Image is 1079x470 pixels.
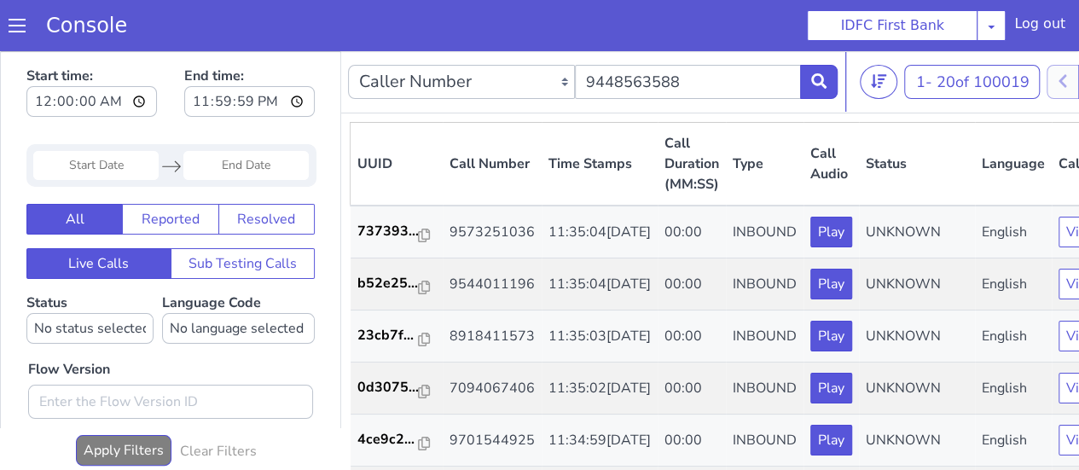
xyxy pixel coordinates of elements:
[658,311,726,363] td: 00:00
[28,374,90,395] label: End State
[658,72,726,155] th: Call Duration (MM:SS)
[28,334,313,368] input: Enter the Flow Version ID
[357,222,436,242] a: b52e25...
[1014,14,1065,41] div: Log out
[443,415,542,467] td: 9494184601
[542,154,658,207] td: 11:35:04[DATE]
[218,153,315,183] button: Resolved
[859,154,975,207] td: UNKNOWN
[443,363,542,415] td: 9701544925
[726,415,803,467] td: INBOUND
[443,311,542,363] td: 7094067406
[26,35,157,66] input: Start time:
[357,378,436,398] a: 4ce9c2...
[443,72,542,155] th: Call Number
[542,207,658,259] td: 11:35:04[DATE]
[351,72,443,155] th: UUID
[26,242,154,293] label: Status
[859,415,975,467] td: USER_HANGUP
[357,326,419,346] p: 0d3075...
[975,72,1052,155] th: Language
[26,14,148,38] a: Console
[803,72,859,155] th: Call Audio
[726,72,803,155] th: Type
[859,311,975,363] td: UNKNOWN
[975,154,1052,207] td: English
[658,154,726,207] td: 00:00
[658,363,726,415] td: 00:00
[26,153,123,183] button: All
[26,197,171,228] button: Live Calls
[357,170,436,190] a: 737393...
[726,259,803,311] td: INBOUND
[542,72,658,155] th: Time Stamps
[28,308,110,328] label: Flow Version
[904,14,1040,48] button: 1- 20of 100019
[575,14,802,48] input: Enter the Caller Number
[542,363,658,415] td: 11:34:59[DATE]
[658,259,726,311] td: 00:00
[658,415,726,467] td: 00:05
[26,262,154,293] select: Status
[859,259,975,311] td: UNKNOWN
[975,259,1052,311] td: English
[357,326,436,346] a: 0d3075...
[658,207,726,259] td: 00:00
[810,270,852,300] button: Play
[184,9,315,71] label: End time:
[443,207,542,259] td: 9544011196
[810,322,852,352] button: Play
[975,363,1052,415] td: English
[542,311,658,363] td: 11:35:02[DATE]
[975,415,1052,467] td: English
[180,392,257,409] h6: Clear Filters
[26,9,157,71] label: Start time:
[936,20,1029,41] span: 20 of 100019
[184,35,315,66] input: End time:
[357,170,419,190] p: 737393...
[357,222,419,242] p: b52e25...
[859,72,975,155] th: Status
[810,374,852,404] button: Play
[76,384,171,415] button: Apply Filters
[726,311,803,363] td: INBOUND
[975,311,1052,363] td: English
[162,262,315,293] select: Language Code
[975,207,1052,259] td: English
[357,274,419,294] p: 23cb7f...
[726,154,803,207] td: INBOUND
[859,207,975,259] td: UNKNOWN
[807,10,977,41] button: IDFC First Bank
[726,207,803,259] td: INBOUND
[162,242,315,293] label: Language Code
[542,259,658,311] td: 11:35:03[DATE]
[810,165,852,196] button: Play
[726,363,803,415] td: INBOUND
[171,197,316,228] button: Sub Testing Calls
[33,100,159,129] input: Start Date
[357,378,419,398] p: 4ce9c2...
[542,415,658,467] td: 11:34:59[DATE]
[122,153,218,183] button: Reported
[443,259,542,311] td: 8918411573
[810,218,852,248] button: Play
[443,154,542,207] td: 9573251036
[357,274,436,294] a: 23cb7f...
[859,363,975,415] td: UNKNOWN
[183,100,309,129] input: End Date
